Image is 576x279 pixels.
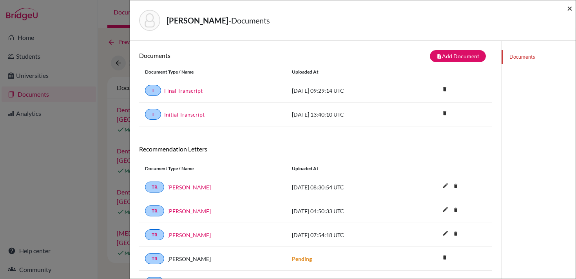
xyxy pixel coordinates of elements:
div: [DATE] 09:29:14 UTC [286,86,404,95]
i: edit [439,179,452,192]
i: delete [450,204,462,216]
strong: Pending [292,256,312,262]
button: edit [439,180,452,192]
div: Document Type / Name [139,68,286,76]
span: [DATE] 07:54:18 UTC [292,232,344,238]
span: × [567,2,572,14]
button: edit [439,204,452,216]
a: TR [145,253,164,264]
a: Documents [502,50,576,64]
i: delete [450,228,462,239]
div: [DATE] 13:40:10 UTC [286,110,404,119]
i: delete [439,252,451,263]
i: delete [450,180,462,192]
a: delete [450,205,462,216]
span: - Documents [228,16,270,25]
a: [PERSON_NAME] [167,207,211,215]
span: [PERSON_NAME] [167,255,211,263]
a: TR [145,182,164,193]
span: [DATE] 08:30:54 UTC [292,184,344,191]
h6: Recommendation Letters [139,145,492,153]
i: edit [439,227,452,239]
i: delete [439,83,451,95]
h6: Documents [139,52,315,59]
i: note_add [437,54,442,59]
a: TR [145,205,164,216]
button: note_addAdd Document [430,50,486,62]
div: Uploaded at [286,68,404,76]
div: Uploaded at [286,165,404,172]
a: delete [439,108,451,119]
a: Initial Transcript [164,110,205,119]
a: delete [439,253,451,263]
button: edit [439,228,452,240]
a: Final Transcript [164,86,203,95]
a: TR [145,229,164,240]
a: [PERSON_NAME] [167,183,211,191]
a: T [145,85,161,96]
a: [PERSON_NAME] [167,231,211,239]
a: delete [450,229,462,239]
button: Close [567,4,572,13]
i: edit [439,203,452,216]
span: [DATE] 04:50:33 UTC [292,208,344,214]
a: T [145,109,161,120]
strong: [PERSON_NAME] [167,16,228,25]
div: Document Type / Name [139,165,286,172]
a: delete [450,181,462,192]
a: delete [439,85,451,95]
i: delete [439,107,451,119]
